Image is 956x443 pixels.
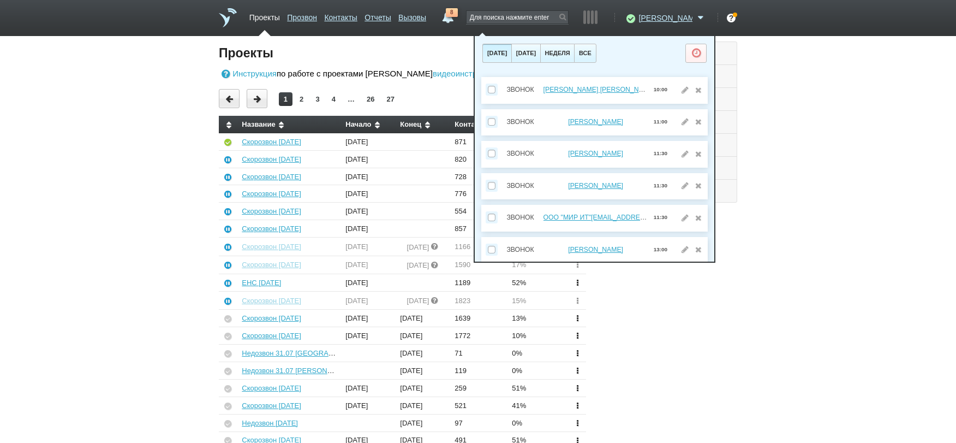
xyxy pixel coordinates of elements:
div: 11:30 [654,211,667,224]
div: Звонок [503,147,538,160]
h4: Проекты [219,44,586,62]
a: 8 [438,8,458,21]
div: 11:30 [654,147,667,160]
button: [DATE] [511,44,540,63]
td: [DATE] [342,397,396,414]
td: 15% [508,291,568,309]
td: [DATE] [342,256,396,274]
a: Недозвон [DATE] [242,419,298,427]
td: 1823 [451,291,508,309]
a: Инструкция [219,68,277,80]
a: Скорозвон [DATE] [242,401,301,410]
div: ? [727,14,736,22]
td: [DATE] [342,291,396,309]
div: Контакты [455,121,504,129]
div: 11:30 [654,180,667,192]
td: 521 [451,397,508,414]
span: 8 [446,8,458,17]
td: [DATE] [396,310,451,327]
td: [DATE] [396,327,451,345]
a: Контакты [324,8,357,23]
a: Проекты [249,8,280,23]
a: видеоинструкция [433,68,498,80]
div: Конец [400,121,446,129]
div: 13:00 [654,244,667,256]
a: 3 [310,92,324,106]
span: [PERSON_NAME] [639,13,692,23]
td: 0% [508,345,568,362]
a: ЕНС [DATE] [242,279,281,287]
a: Вызовы [398,8,426,23]
a: [PERSON_NAME] [568,246,623,253]
div: 11:00 [654,116,667,128]
td: [DATE] [396,362,451,380]
td: 728 [451,168,508,185]
td: [DATE] [342,203,396,220]
div: Звонок [503,84,538,96]
a: Скорозвон [DATE] [242,332,301,340]
a: Скорозвон [DATE] [242,314,301,322]
td: [DATE] [342,150,396,168]
a: … [343,92,360,106]
a: ООО "МИР ИТ"[EMAIL_ADDRESS][DOMAIN_NAME] [543,214,704,221]
a: [PERSON_NAME] [568,182,623,190]
a: Прозвон [287,8,317,23]
a: Скорозвон [DATE] [242,190,301,198]
a: [PERSON_NAME] [568,118,623,126]
td: [DATE] [342,327,396,345]
td: 1772 [451,327,508,345]
a: Недозвон 31.07 [PERSON_NAME] [242,367,354,375]
a: Скорозвон [DATE] [242,384,301,392]
span: [DATE] [407,262,429,270]
td: 1639 [451,310,508,327]
div: Звонок [503,244,538,256]
span: [DATE] [407,244,429,252]
td: 17% [508,256,568,274]
a: Скорозвон [DATE] [242,173,301,181]
td: [DATE] [342,238,396,256]
a: На главную [219,8,237,27]
input: Для поиска нажмите enter [467,11,568,23]
td: 1189 [451,274,508,292]
td: [DATE] [342,379,396,397]
td: [DATE] [342,185,396,203]
td: 0% [508,414,568,432]
a: 26 [362,92,379,106]
td: [DATE] [396,379,451,397]
td: [DATE] [396,397,451,414]
td: 857 [451,220,508,238]
td: 871 [451,133,508,150]
a: Скорозвон [DATE] [242,155,301,163]
td: [DATE] [396,345,451,362]
td: 554 [451,203,508,220]
div: 10:00 [654,84,667,96]
a: 1 [279,92,292,106]
td: [DATE] [342,220,396,238]
td: 1166 [451,238,508,256]
a: Скорозвон [DATE] [242,225,301,233]
a: Отчеты [365,8,391,23]
a: Скорозвон [DATE] [242,261,301,269]
td: 97 [451,414,508,432]
td: 1590 [451,256,508,274]
button: все [574,44,596,63]
div: Название [242,121,337,129]
td: [DATE] [342,310,396,327]
td: 52% [508,274,568,292]
div: Начало [345,121,392,129]
div: Звонок [503,180,538,192]
td: 10% [508,327,568,345]
a: 2 [295,92,308,106]
div: Звонок [503,211,538,224]
button: [DATE] [482,44,511,63]
td: [DATE] [342,133,396,150]
a: Скорозвон [DATE] [242,243,301,251]
a: Скорозвон [DATE] [242,297,301,305]
td: 776 [451,185,508,203]
td: 259 [451,379,508,397]
td: 0% [508,362,568,380]
a: Скорозвон [DATE] [242,207,301,215]
td: 71 [451,345,508,362]
td: 820 [451,150,508,168]
td: 51% [508,379,568,397]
